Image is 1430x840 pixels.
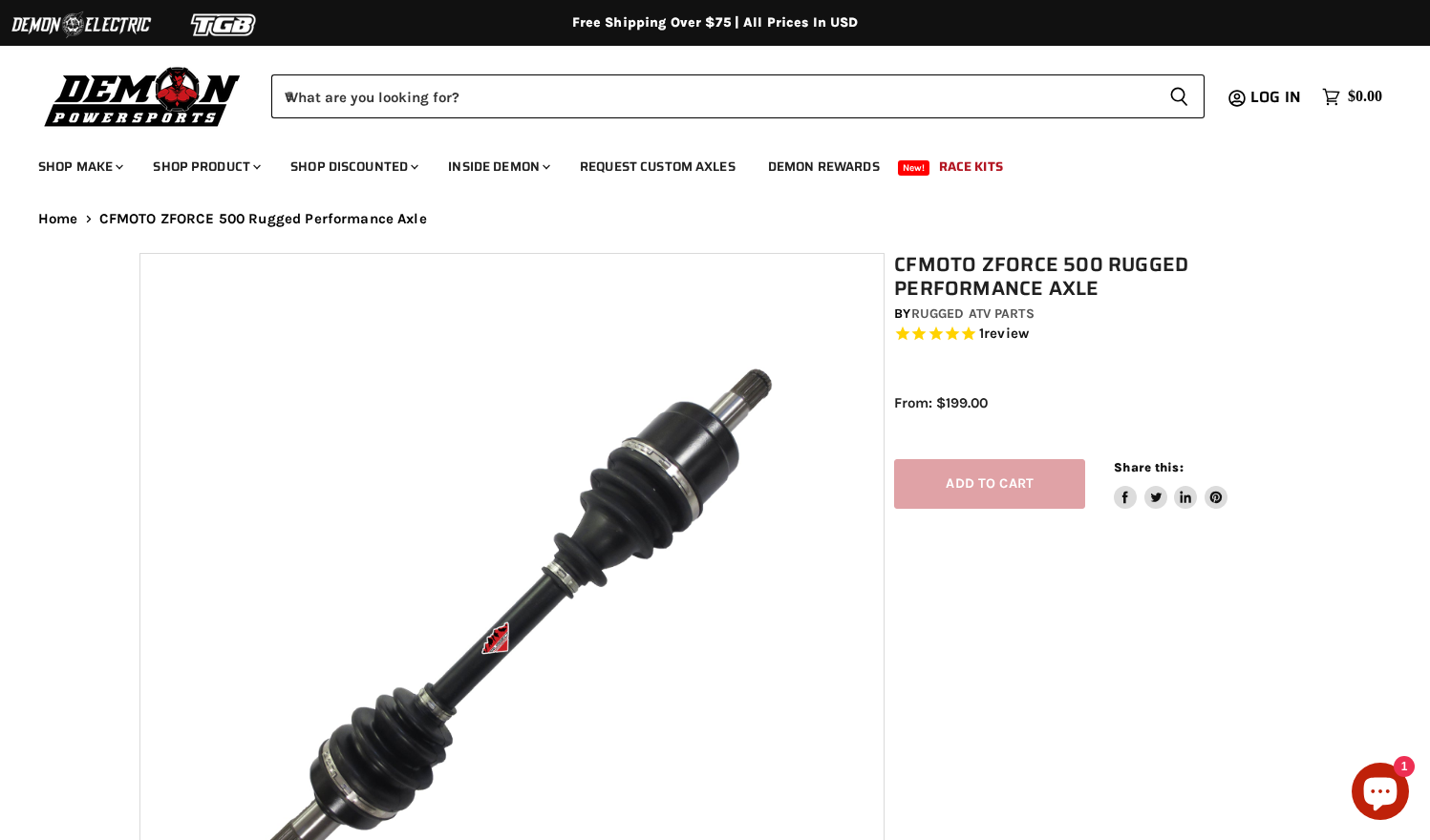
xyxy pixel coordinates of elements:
[754,147,894,186] a: Demon Rewards
[894,304,1300,325] div: by
[894,325,1300,345] span: Rated 5.0 out of 5 stars 1 reviews
[99,211,427,227] span: CFMOTO ZFORCE 500 Rugged Performance Axle
[1114,459,1227,510] aside: Share this:
[1348,88,1382,106] span: $0.00
[434,147,562,186] a: Inside Demon
[1346,763,1415,825] inbox-online-store-chat: Shopify online store chat
[153,7,296,43] img: TGB Logo 2
[38,62,247,130] img: Demon Powersports
[1242,89,1313,106] a: Log in
[24,139,1377,186] ul: Main menu
[271,74,1154,118] input: When autocomplete results are available use up and down arrows to review and enter to select
[898,160,930,176] span: New!
[276,147,430,186] a: Shop Discounted
[38,211,78,227] a: Home
[271,74,1205,118] form: Product
[984,325,1029,343] span: review
[566,147,750,186] a: Request Custom Axles
[925,147,1017,186] a: Race Kits
[1114,460,1183,474] span: Share this:
[894,253,1300,301] h1: CFMOTO ZFORCE 500 Rugged Performance Axle
[24,147,135,186] a: Shop Make
[911,305,1035,322] a: Rugged ATV Parts
[1313,83,1392,111] a: $0.00
[139,147,272,186] a: Shop Product
[1250,85,1301,109] span: Log in
[979,325,1029,343] span: 1 reviews
[894,394,988,411] span: From: $199.00
[10,7,153,43] img: Demon Electric Logo 2
[1154,74,1205,118] button: Search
